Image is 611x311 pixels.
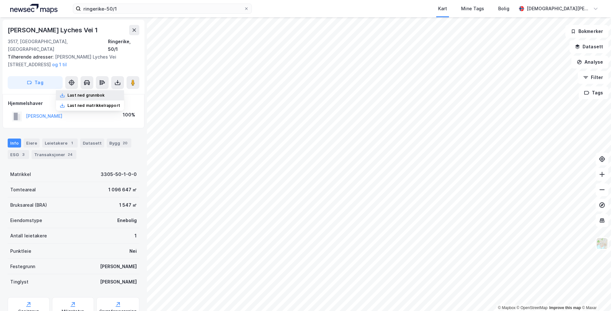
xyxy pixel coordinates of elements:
[81,4,244,13] input: Søk på adresse, matrikkel, gårdeiere, leietakere eller personer
[42,139,78,148] div: Leietakere
[121,140,129,146] div: 20
[10,4,58,13] img: logo.a4113a55bc3d86da70a041830d287a7e.svg
[8,25,99,35] div: [PERSON_NAME] Lyches Vei 1
[438,5,447,12] div: Kart
[123,111,135,119] div: 100%
[8,150,29,159] div: ESG
[549,306,581,310] a: Improve this map
[10,247,31,255] div: Punktleie
[107,139,131,148] div: Bygg
[108,38,139,53] div: Ringerike, 50/1
[8,54,55,60] span: Tilhørende adresser:
[565,25,608,38] button: Bokmerker
[8,100,139,107] div: Hjemmelshaver
[100,263,137,270] div: [PERSON_NAME]
[66,151,74,158] div: 24
[10,263,35,270] div: Festegrunn
[129,247,137,255] div: Nei
[100,278,137,286] div: [PERSON_NAME]
[10,232,47,240] div: Antall leietakere
[69,140,75,146] div: 1
[579,86,608,99] button: Tags
[67,103,120,108] div: Last ned matrikkelrapport
[80,139,104,148] div: Datasett
[32,150,76,159] div: Transaksjoner
[517,306,548,310] a: OpenStreetMap
[578,71,608,84] button: Filter
[571,56,608,68] button: Analyse
[10,201,47,209] div: Bruksareal (BRA)
[24,139,40,148] div: Eiere
[117,217,137,224] div: Enebolig
[8,139,21,148] div: Info
[10,186,36,194] div: Tomteareal
[8,53,134,68] div: [PERSON_NAME] Lyches Vei [STREET_ADDRESS]
[8,38,108,53] div: 3517, [GEOGRAPHIC_DATA], [GEOGRAPHIC_DATA]
[10,217,42,224] div: Eiendomstype
[135,232,137,240] div: 1
[67,93,104,98] div: Last ned grunnbok
[10,278,28,286] div: Tinglyst
[579,280,611,311] iframe: Chat Widget
[498,306,515,310] a: Mapbox
[579,280,611,311] div: Kontrollprogram for chat
[10,171,31,178] div: Matrikkel
[527,5,591,12] div: [DEMOGRAPHIC_DATA][PERSON_NAME]
[498,5,509,12] div: Bolig
[20,151,27,158] div: 3
[8,76,63,89] button: Tag
[108,186,137,194] div: 1 096 647 ㎡
[101,171,137,178] div: 3305-50-1-0-0
[461,5,484,12] div: Mine Tags
[596,237,608,250] img: Z
[569,40,608,53] button: Datasett
[119,201,137,209] div: 1 547 ㎡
